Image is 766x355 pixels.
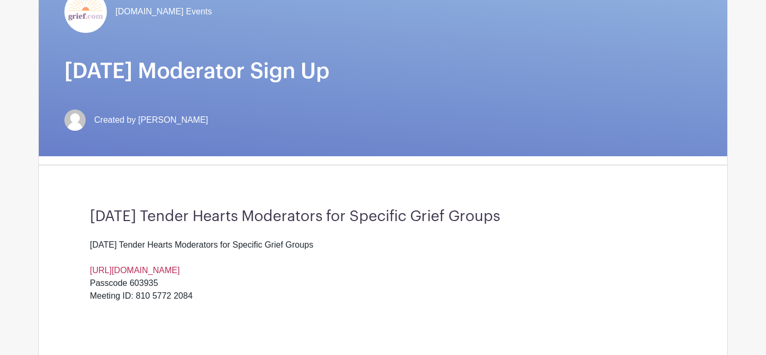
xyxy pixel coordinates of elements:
[115,5,212,18] span: [DOMAIN_NAME] Events
[90,266,180,275] a: [URL][DOMAIN_NAME]
[64,109,86,131] img: default-ce2991bfa6775e67f084385cd625a349d9dcbb7a52a09fb2fda1e96e2d18dcdb.png
[64,58,702,84] h1: [DATE] Moderator Sign Up
[94,114,208,126] span: Created by [PERSON_NAME]
[90,208,676,226] h3: [DATE] Tender Hearts Moderators for Specific Grief Groups
[90,290,676,315] div: Meeting ID: 810 5772 2084
[90,239,676,290] div: [DATE] Tender Hearts Moderators for Specific Grief Groups Passcode 603935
